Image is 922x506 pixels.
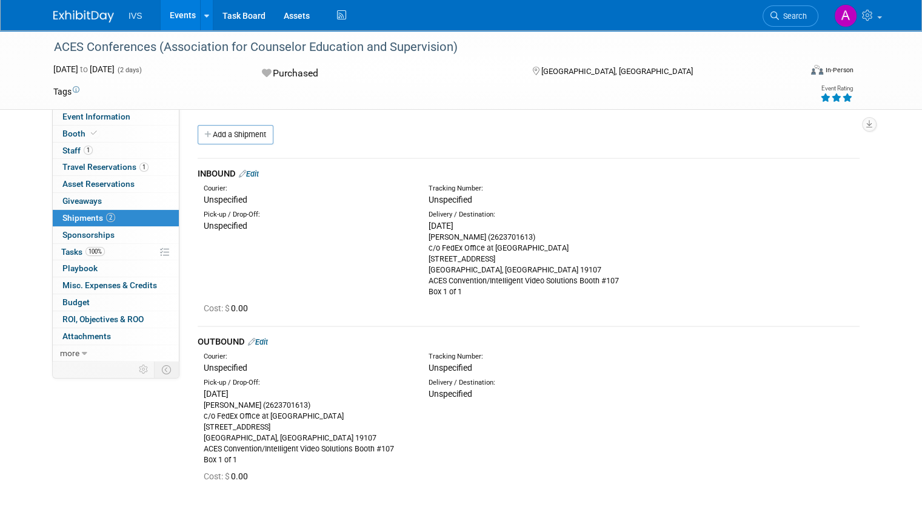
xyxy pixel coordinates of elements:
[60,348,79,358] span: more
[106,213,115,222] span: 2
[85,247,105,256] span: 100%
[53,126,179,142] a: Booth
[53,193,179,209] a: Giveaways
[204,303,231,313] span: Cost: $
[62,297,90,307] span: Budget
[53,311,179,328] a: ROI, Objectives & ROO
[116,66,142,74] span: (2 days)
[53,109,179,125] a: Event Information
[735,63,854,81] div: Event Format
[62,331,111,341] span: Attachments
[53,294,179,311] a: Budget
[61,247,105,257] span: Tasks
[62,314,144,324] span: ROI, Objectives & ROO
[198,336,860,348] div: OUTBOUND
[204,471,231,481] span: Cost: $
[53,277,179,294] a: Misc. Expenses & Credits
[50,36,786,58] div: ACES Conferences (Association for Counselor Education and Supervision)
[429,210,635,220] div: Delivery / Destination:
[820,86,853,92] div: Event Rating
[429,378,635,388] div: Delivery / Destination:
[62,179,135,189] span: Asset Reservations
[62,129,99,138] span: Booth
[53,143,179,159] a: Staff1
[429,220,635,232] div: [DATE]
[429,232,635,297] div: [PERSON_NAME] (2623701613) c/o FedEx Office at [GEOGRAPHIC_DATA] [STREET_ADDRESS] [GEOGRAPHIC_DAT...
[198,125,273,144] a: Add a Shipment
[139,163,149,172] span: 1
[204,471,253,481] span: 0.00
[541,67,693,76] span: [GEOGRAPHIC_DATA], [GEOGRAPHIC_DATA]
[53,227,179,243] a: Sponsorships
[91,130,97,137] i: Booth reservation complete
[62,280,157,290] span: Misc. Expenses & Credits
[204,221,247,231] span: Unspecified
[258,63,513,84] div: Purchased
[763,5,818,27] a: Search
[204,378,410,388] div: Pick-up / Drop-Off:
[429,363,472,373] span: Unspecified
[84,146,93,155] span: 1
[129,11,142,21] span: IVS
[155,362,179,377] td: Toggle Event Tabs
[53,176,179,192] a: Asset Reservations
[62,230,115,240] span: Sponsorships
[204,184,410,194] div: Courier:
[53,345,179,362] a: more
[198,167,860,180] div: INBOUND
[62,112,130,121] span: Event Information
[62,196,102,206] span: Giveaways
[429,195,472,204] span: Unspecified
[204,210,410,220] div: Pick-up / Drop-Off:
[204,400,410,465] div: [PERSON_NAME] (2623701613) c/o FedEx Office at [GEOGRAPHIC_DATA] [STREET_ADDRESS] [GEOGRAPHIC_DAT...
[62,146,93,155] span: Staff
[62,263,98,273] span: Playbook
[62,213,115,223] span: Shipments
[53,328,179,345] a: Attachments
[204,194,410,206] div: Unspecified
[133,362,155,377] td: Personalize Event Tab Strip
[53,260,179,277] a: Playbook
[779,12,807,21] span: Search
[204,362,410,374] div: Unspecified
[429,389,472,399] span: Unspecified
[239,169,259,178] a: Edit
[62,162,149,172] span: Travel Reservations
[204,388,410,400] div: [DATE]
[429,184,691,194] div: Tracking Number:
[811,65,823,75] img: Format-Inperson.png
[834,4,857,27] img: Aaron Lentscher
[53,64,115,74] span: [DATE] [DATE]
[53,210,179,226] a: Shipments2
[53,10,114,22] img: ExhibitDay
[429,352,691,362] div: Tracking Number:
[53,244,179,260] a: Tasks100%
[53,86,79,98] td: Tags
[248,337,268,346] a: Edit
[78,64,90,74] span: to
[204,303,253,313] span: 0.00
[53,159,179,175] a: Travel Reservations1
[204,352,410,362] div: Courier:
[825,66,854,75] div: In-Person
